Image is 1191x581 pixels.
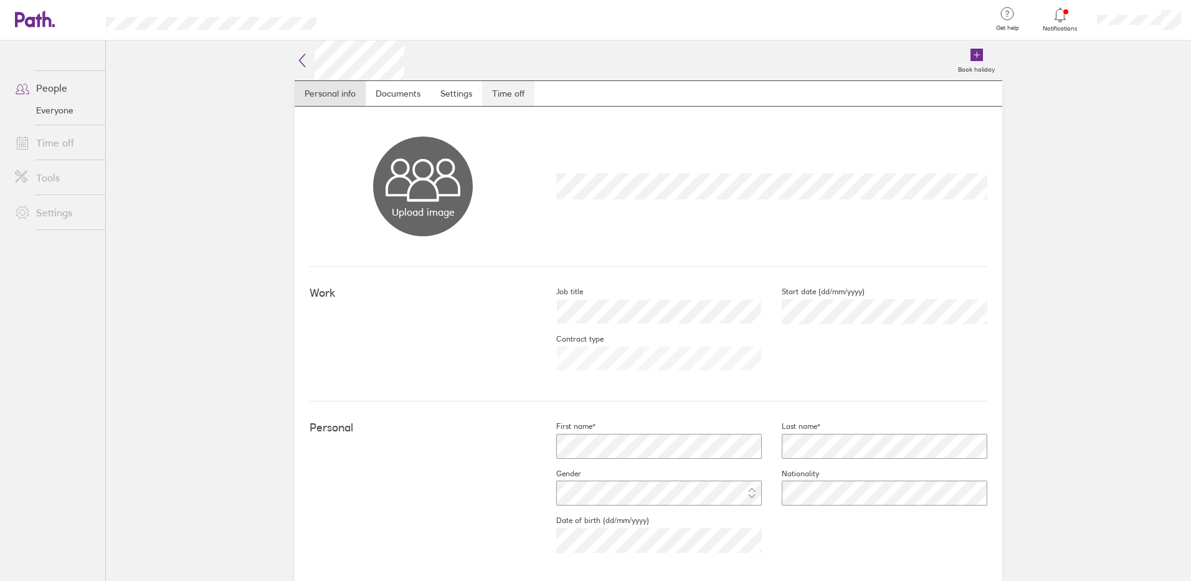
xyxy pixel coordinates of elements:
span: Notifications [1040,25,1081,32]
a: Time off [482,81,534,106]
a: Everyone [5,100,105,120]
a: Notifications [1040,6,1081,32]
a: People [5,75,105,100]
span: Get help [987,24,1028,32]
a: Settings [5,200,105,225]
a: Book holiday [951,41,1002,80]
label: First name* [536,421,595,431]
label: Gender [536,469,581,479]
h4: Personal [310,421,536,435]
a: Time off [5,130,105,155]
a: Tools [5,165,105,190]
label: Job title [536,287,583,297]
a: Documents [366,81,430,106]
a: Personal info [295,81,366,106]
label: Nationality [762,469,819,479]
label: Date of birth (dd/mm/yyyy) [536,516,649,526]
h4: Work [310,287,536,300]
label: Last name* [762,421,820,431]
label: Book holiday [951,62,1002,74]
label: Contract type [536,334,604,344]
label: Start date (dd/mm/yyyy) [762,287,865,297]
a: Settings [430,81,482,106]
